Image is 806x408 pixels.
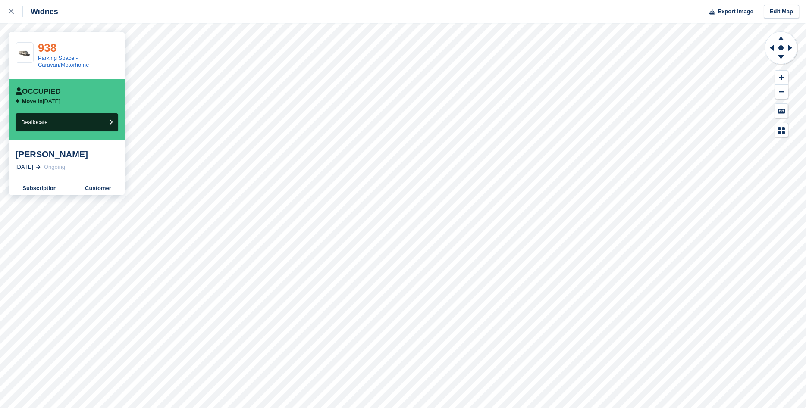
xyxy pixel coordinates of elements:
[23,6,58,17] div: Widnes
[16,163,33,171] div: [DATE]
[775,71,788,85] button: Zoom In
[16,99,20,103] img: arrow-right-icn-b7405d978ebc5dd23a37342a16e90eae327d2fa7eb118925c1a0851fb5534208.svg
[44,163,65,171] div: Ongoing
[775,85,788,99] button: Zoom Out
[71,181,125,195] a: Customer
[38,41,56,54] a: 938
[16,113,118,131] button: Deallocate
[38,55,89,68] a: Parking Space - Caravan/Motorhome
[764,5,799,19] a: Edit Map
[9,181,71,195] a: Subscription
[718,7,753,16] span: Export Image
[16,87,61,96] div: Occupied
[21,119,47,125] span: Deallocate
[775,104,788,118] button: Keyboard Shortcuts
[36,165,41,169] img: arrow-right-light-icn-cde0832a797a2874e46488d9cf13f60e5c3a73dbe684e267c42b8395dfbc2abf.svg
[22,98,43,104] span: Move in
[775,123,788,137] button: Map Legend
[16,48,33,57] img: widpark.jpg
[704,5,753,19] button: Export Image
[22,98,60,105] p: [DATE]
[16,149,118,159] div: [PERSON_NAME]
